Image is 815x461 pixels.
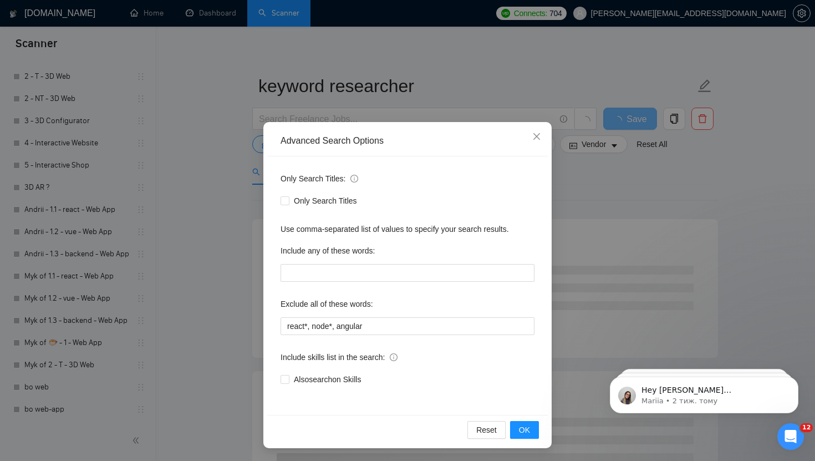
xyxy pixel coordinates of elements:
[350,175,358,183] span: info-circle
[281,135,534,147] div: Advanced Search Options
[777,423,804,450] iframe: Intercom live chat
[476,424,497,436] span: Reset
[281,223,534,235] div: Use comma-separated list of values to specify your search results.
[281,351,398,363] span: Include skills list in the search:
[467,421,506,439] button: Reset
[390,353,398,361] span: info-circle
[800,423,813,432] span: 12
[289,373,365,386] span: Also search on Skills
[289,195,361,207] span: Only Search Titles
[510,421,539,439] button: OK
[281,295,373,313] label: Exclude all of these words:
[593,353,815,431] iframe: Intercom notifications повідомлення
[519,424,530,436] span: OK
[281,242,375,260] label: Include any of these words:
[532,132,541,141] span: close
[281,173,358,185] span: Only Search Titles:
[522,122,552,152] button: Close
